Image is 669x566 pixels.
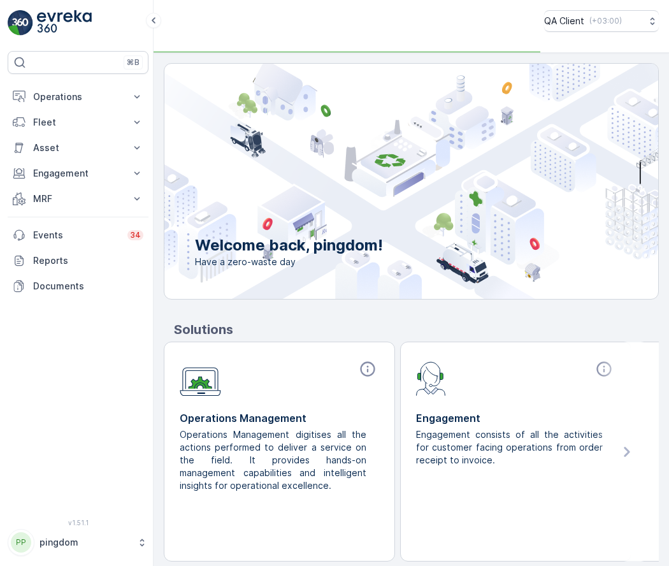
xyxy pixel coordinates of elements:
p: Events [33,229,120,242]
img: logo_light-DOdMpM7g.png [37,10,92,36]
p: Operations Management [180,410,379,426]
span: v 1.51.1 [8,519,148,526]
img: module-icon [416,360,446,396]
button: Fleet [8,110,148,135]
p: Operations Management digitises all the actions performed to deliver a service on the field. It p... [180,428,369,492]
p: 34 [130,230,141,240]
p: Welcome back, pingdom! [195,235,383,256]
button: Operations [8,84,148,110]
button: QA Client(+03:00) [544,10,659,32]
img: logo [8,10,33,36]
div: PP [11,532,31,553]
button: PPpingdom [8,529,148,556]
p: Asset [33,141,123,154]
p: Engagement [416,410,615,426]
button: MRF [8,186,148,212]
p: Engagement [33,167,123,180]
a: Documents [8,273,148,299]
p: QA Client [544,15,584,27]
p: Operations [33,91,123,103]
p: Solutions [174,320,659,339]
span: Have a zero-waste day [195,256,383,268]
button: Engagement [8,161,148,186]
p: Fleet [33,116,123,129]
p: Documents [33,280,143,293]
button: Asset [8,135,148,161]
a: Events34 [8,222,148,248]
p: pingdom [40,536,131,549]
p: MRF [33,192,123,205]
a: Reports [8,248,148,273]
p: ⌘B [127,57,140,68]
img: module-icon [180,360,221,396]
p: Engagement consists of all the activities for customer facing operations from order receipt to in... [416,428,605,467]
img: city illustration [107,64,658,299]
p: ( +03:00 ) [589,16,622,26]
p: Reports [33,254,143,267]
